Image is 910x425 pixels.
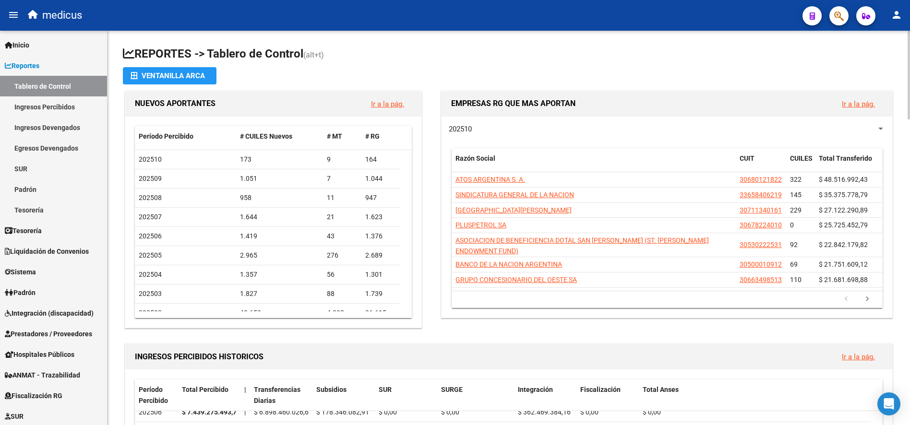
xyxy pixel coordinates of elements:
[240,379,250,411] datatable-header-cell: |
[361,126,400,147] datatable-header-cell: # RG
[643,386,679,393] span: Total Anses
[819,154,872,162] span: Total Transferido
[740,260,782,268] span: 30500010912
[182,408,240,416] strong: $ 7.439.275.493,70
[240,307,319,319] div: 40.653
[451,99,575,108] span: EMPRESAS RG QUE MAS APORTAN
[455,276,577,283] span: GRUPO CONCESIONARIO DEL OESTE SA
[5,308,94,319] span: Integración (discapacidad)
[514,379,576,411] datatable-header-cell: Integración
[236,126,323,147] datatable-header-cell: # CUILES Nuevos
[455,260,562,268] span: BANCO DE LA NACION ARGENTINA
[244,386,246,393] span: |
[842,353,875,361] a: Ir a la pág.
[135,99,216,108] span: NUEVOS APORTANTES
[135,126,236,147] datatable-header-cell: Período Percibido
[455,191,574,199] span: SINDICATURA GENERAL DE LA NACION
[139,251,162,259] span: 202505
[5,329,92,339] span: Prestadores / Proveedores
[139,155,162,163] span: 202510
[365,173,396,184] div: 1.044
[819,276,868,283] span: $ 21.681.698,88
[240,231,319,242] div: 1.419
[178,379,240,411] datatable-header-cell: Total Percibido
[327,132,342,140] span: # MT
[790,154,813,162] span: CUILES
[455,236,709,255] span: ASOCIACION DE BENEFICIENCIA DOTAL SAN [PERSON_NAME] (ST. [PERSON_NAME] ENDOWMENT FUND)
[819,206,868,214] span: $ 27.122.290,89
[455,154,495,162] span: Razón Social
[123,46,895,63] h1: REPORTES -> Tablero de Control
[244,408,246,416] span: |
[139,213,162,221] span: 202507
[139,194,162,201] span: 202508
[323,126,361,147] datatable-header-cell: # MT
[837,294,855,305] a: go to previous page
[576,379,639,411] datatable-header-cell: Fiscalización
[877,392,900,415] div: Open Intercom Messenger
[740,191,782,199] span: 33658406219
[5,411,24,422] span: SUR
[365,269,396,280] div: 1.301
[740,241,782,248] span: 30530222531
[580,408,599,416] span: $ 0,00
[240,154,319,165] div: 173
[254,408,312,416] span: $ 6.898.460.026,63
[131,67,209,84] div: Ventanilla ARCA
[139,290,162,297] span: 202503
[5,287,36,298] span: Padrón
[365,307,396,319] div: 36.615
[819,260,868,268] span: $ 21.751.609,12
[740,176,782,183] span: 30680121822
[819,241,868,248] span: $ 22.842.179,82
[327,192,358,203] div: 11
[786,148,815,180] datatable-header-cell: CUILES
[518,386,553,393] span: Integración
[379,408,397,416] span: $ 0,00
[740,154,754,162] span: CUIT
[135,352,263,361] span: INGRESOS PERCIBIDOS HISTORICOS
[736,148,786,180] datatable-header-cell: CUIT
[8,9,19,21] mat-icon: menu
[240,288,319,299] div: 1.827
[437,379,514,411] datatable-header-cell: SURGE
[123,67,216,84] button: Ventanilla ARCA
[455,206,572,214] span: [GEOGRAPHIC_DATA][PERSON_NAME]
[452,148,736,180] datatable-header-cell: Razón Social
[790,176,802,183] span: 322
[363,95,412,113] button: Ir a la pág.
[790,191,802,199] span: 145
[365,231,396,242] div: 1.376
[365,132,380,140] span: # RG
[834,95,883,113] button: Ir a la pág.
[240,132,292,140] span: # CUILES Nuevos
[135,379,178,411] datatable-header-cell: Período Percibido
[819,191,868,199] span: $ 35.375.778,79
[441,386,463,393] span: SURGE
[240,173,319,184] div: 1.051
[455,221,506,229] span: PLUSPETROL SA
[139,386,168,404] span: Período Percibido
[139,407,174,418] div: 202506
[842,100,875,108] a: Ir a la pág.
[819,176,868,183] span: $ 48.516.992,43
[5,246,89,257] span: Liquidación de Convenios
[790,260,798,268] span: 69
[819,221,868,229] span: $ 25.725.452,79
[365,154,396,165] div: 164
[240,192,319,203] div: 958
[371,100,404,108] a: Ir a la pág.
[316,408,369,416] span: $ 178.346.082,91
[740,206,782,214] span: 30711340161
[643,408,661,416] span: $ 0,00
[834,348,883,366] button: Ir a la pág.
[365,250,396,261] div: 2.689
[379,386,392,393] span: SUR
[891,9,902,21] mat-icon: person
[327,250,358,261] div: 276
[449,125,472,133] span: 202510
[303,50,324,59] span: (alt+t)
[327,212,358,223] div: 21
[250,379,312,411] datatable-header-cell: Transferencias Diarias
[182,386,228,393] span: Total Percibido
